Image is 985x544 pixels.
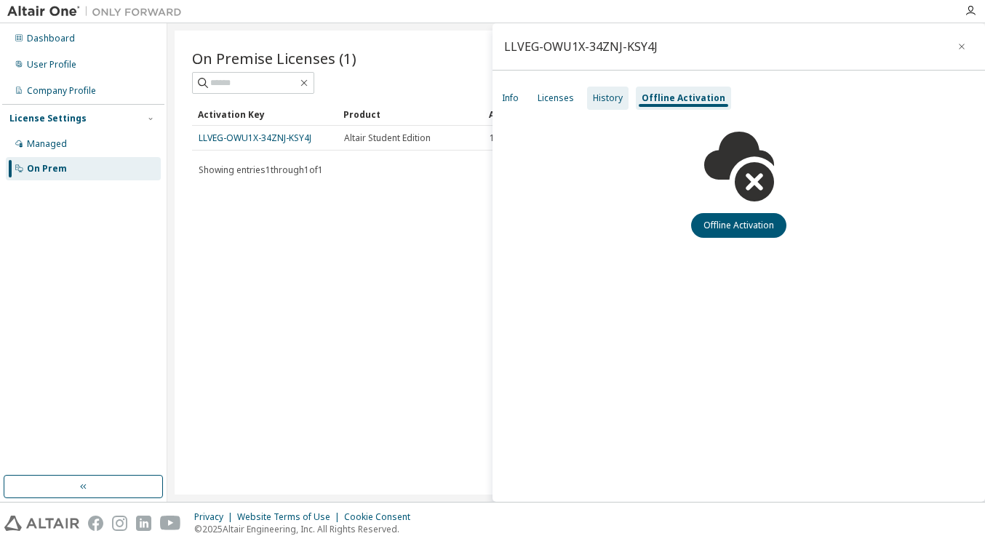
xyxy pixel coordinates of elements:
div: History [593,92,623,104]
img: youtube.svg [160,516,181,531]
button: Offline Activation [691,213,786,238]
div: License Settings [9,113,87,124]
img: Altair One [7,4,189,19]
img: facebook.svg [88,516,103,531]
p: © 2025 Altair Engineering, Inc. All Rights Reserved. [194,523,419,535]
img: altair_logo.svg [4,516,79,531]
div: User Profile [27,59,76,71]
span: On Premise Licenses (1) [192,48,356,68]
div: On Prem [27,163,67,175]
div: Licenses [538,92,574,104]
div: Product [343,103,477,126]
span: Altair Student Edition [344,132,431,144]
a: LLVEG-OWU1X-34ZNJ-KSY4J [199,132,311,144]
div: Company Profile [27,85,96,97]
div: LLVEG-OWU1X-34ZNJ-KSY4J [504,41,658,52]
div: Dashboard [27,33,75,44]
span: Showing entries 1 through 1 of 1 [199,164,323,176]
div: Website Terms of Use [237,511,344,523]
span: 1 [490,132,495,144]
img: instagram.svg [112,516,127,531]
div: Managed [27,138,67,150]
div: Privacy [194,511,237,523]
div: Info [502,92,519,104]
div: Activation Allowed [489,103,623,126]
div: Offline Activation [642,92,725,104]
div: Activation Key [198,103,332,126]
img: linkedin.svg [136,516,151,531]
div: Cookie Consent [344,511,419,523]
